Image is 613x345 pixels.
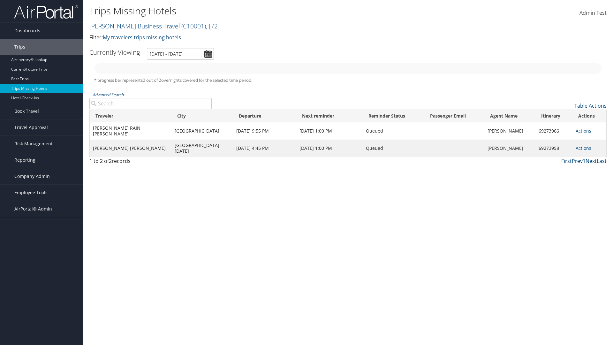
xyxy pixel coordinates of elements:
[233,122,296,140] td: [DATE] 9:55 PM
[14,4,78,19] img: airportal-logo.png
[233,140,296,157] td: [DATE] 4:45 PM
[14,168,50,184] span: Company Admin
[14,201,52,217] span: AirPortal® Admin
[576,145,591,151] a: Actions
[90,110,171,122] th: Traveler: activate to sort column ascending
[171,110,233,122] th: City: activate to sort column ascending
[583,157,586,165] a: 1
[296,122,363,140] td: [DATE] 1:00 PM
[535,140,572,157] td: 69273958
[484,122,535,140] td: [PERSON_NAME]
[89,34,434,42] p: Filter:
[147,48,214,60] input: [DATE] - [DATE]
[89,157,212,168] div: 1 to 2 of records
[597,157,607,165] a: Last
[14,119,48,135] span: Travel Approval
[484,140,535,157] td: [PERSON_NAME]
[14,185,48,201] span: Employee Tools
[424,110,484,122] th: Passenger Email: activate to sort column ascending
[579,3,607,23] a: Admin Test
[93,92,124,97] a: Advanced Search
[363,122,424,140] td: Queued
[14,39,25,55] span: Trips
[561,157,572,165] a: First
[103,34,181,41] a: My travelers trips missing hotels
[143,77,161,83] span: 0 out of 2
[233,110,296,122] th: Departure: activate to sort column ascending
[171,122,233,140] td: [GEOGRAPHIC_DATA]
[89,4,434,18] h1: Trips Missing Hotels
[576,128,591,134] a: Actions
[14,152,35,168] span: Reporting
[90,140,171,157] td: [PERSON_NAME] [PERSON_NAME]
[109,157,112,165] span: 2
[89,98,212,109] input: Advanced Search
[484,110,535,122] th: Agent Name
[206,22,220,30] span: , [ 72 ]
[296,110,363,122] th: Next reminder
[586,157,597,165] a: Next
[579,9,607,16] span: Admin Test
[94,77,602,83] h5: * progress bar represents overnights covered for the selected time period.
[574,102,607,109] a: Table Actions
[363,110,424,122] th: Reminder Status
[572,110,606,122] th: Actions
[14,136,53,152] span: Risk Management
[171,140,233,157] td: [GEOGRAPHIC_DATA][DATE]
[89,22,220,30] a: [PERSON_NAME] Business Travel
[535,110,572,122] th: Itinerary
[572,157,583,165] a: Prev
[90,122,171,140] td: [PERSON_NAME] RAIN [PERSON_NAME]
[14,103,39,119] span: Book Travel
[535,122,572,140] td: 69273966
[296,140,363,157] td: [DATE] 1:00 PM
[181,22,206,30] span: ( C10001 )
[89,48,140,57] h3: Currently Viewing
[14,23,40,39] span: Dashboards
[363,140,424,157] td: Queued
